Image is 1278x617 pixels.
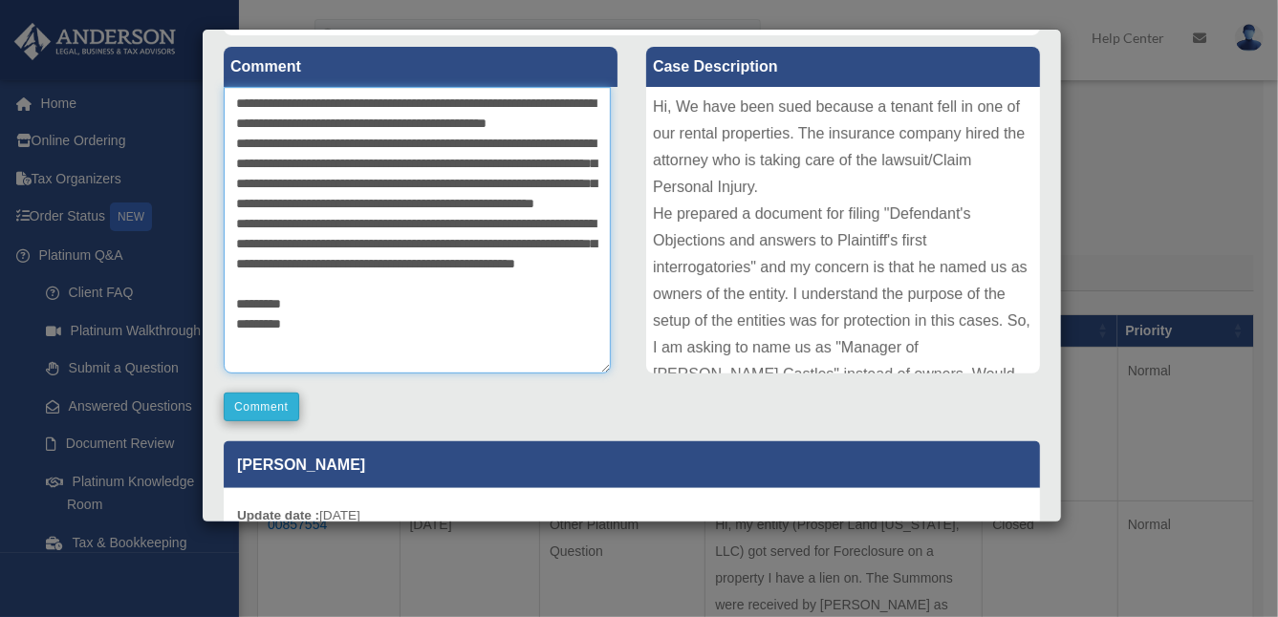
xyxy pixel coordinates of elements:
[237,508,319,522] b: Update date :
[224,393,299,421] button: Comment
[224,441,1040,488] p: [PERSON_NAME]
[237,508,360,522] small: [DATE]
[646,47,1040,87] label: Case Description
[224,47,617,87] label: Comment
[646,87,1040,373] div: Hi, We have been sued because a tenant fell in one of our rental properties. The insurance compan...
